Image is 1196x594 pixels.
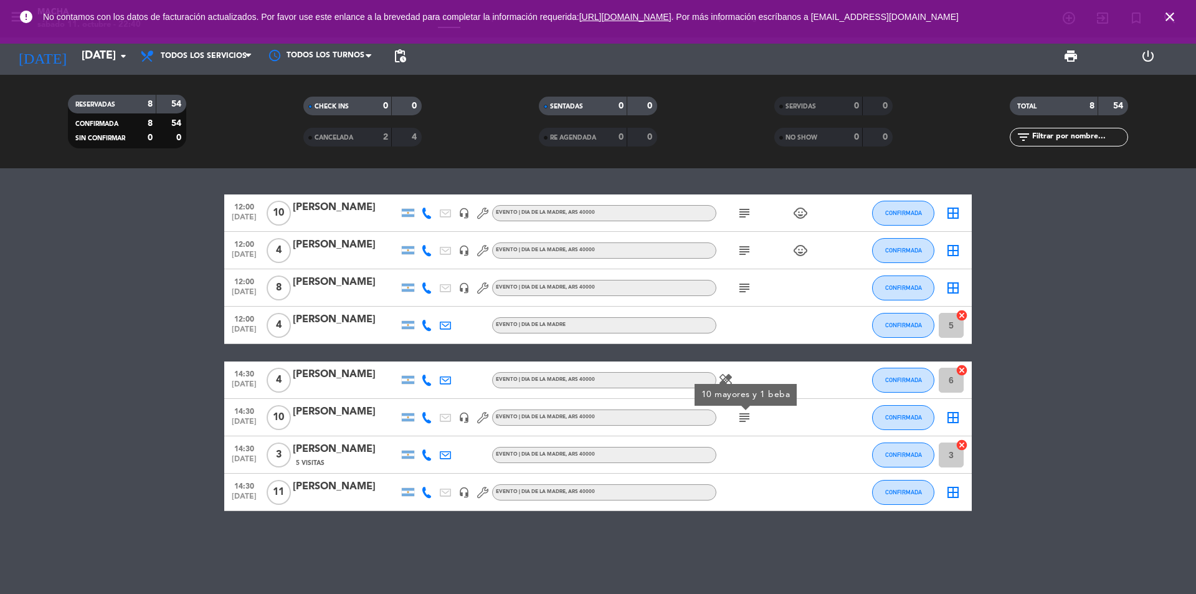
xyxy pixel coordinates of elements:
span: 10 [267,201,291,226]
span: [DATE] [229,288,260,302]
div: [PERSON_NAME] [293,404,399,420]
div: [PERSON_NAME] [293,441,399,457]
i: cancel [956,364,968,376]
strong: 8 [148,100,153,108]
i: headset_mic [458,208,470,219]
i: headset_mic [458,245,470,256]
span: , ARS 40000 [566,285,595,290]
button: CONFIRMADA [872,313,934,338]
i: healing [718,373,733,388]
span: [DATE] [229,325,260,340]
span: SERVIDAS [785,103,816,110]
span: 14:30 [229,478,260,492]
span: CONFIRMADA [885,322,922,328]
span: 12:00 [229,199,260,213]
div: LOG OUT [1109,37,1187,75]
i: border_all [946,485,961,500]
i: border_all [946,410,961,425]
strong: 0 [647,133,655,141]
div: [PERSON_NAME] [293,312,399,328]
strong: 54 [171,100,184,108]
button: CONFIRMADA [872,480,934,505]
i: filter_list [1016,130,1031,145]
span: Todos los servicios [161,52,247,60]
strong: 0 [619,102,624,110]
span: CONFIRMADA [885,451,922,458]
span: 12:00 [229,274,260,288]
i: error [19,9,34,24]
span: 14:30 [229,366,260,380]
span: RESERVADAS [75,102,115,108]
span: Evento | Dia de la madre [496,489,595,494]
div: [PERSON_NAME] [293,237,399,253]
button: CONFIRMADA [872,238,934,263]
i: subject [737,280,752,295]
button: CONFIRMADA [872,275,934,300]
strong: 0 [412,102,419,110]
span: 14:30 [229,441,260,455]
strong: 0 [854,133,859,141]
span: [DATE] [229,418,260,432]
strong: 0 [647,102,655,110]
i: border_all [946,280,961,295]
span: CONFIRMADA [885,489,922,496]
strong: 0 [883,102,890,110]
div: [PERSON_NAME] [293,274,399,290]
i: power_settings_new [1141,49,1156,64]
span: [DATE] [229,380,260,395]
span: 4 [267,313,291,338]
span: 5 Visitas [296,458,325,468]
i: child_care [793,206,808,221]
span: CONFIRMADA [885,284,922,291]
strong: 0 [148,133,153,142]
span: 4 [267,238,291,263]
i: child_care [793,243,808,258]
span: CONFIRMADA [885,414,922,421]
input: Filtrar por nombre... [1031,130,1127,144]
i: headset_mic [458,487,470,498]
i: subject [737,410,752,425]
span: 12:00 [229,311,260,325]
span: CONFIRMADA [75,121,118,127]
span: [DATE] [229,455,260,469]
span: pending_actions [392,49,407,64]
span: CONFIRMADA [885,209,922,216]
span: Evento | Dia de la madre [496,377,595,382]
span: [DATE] [229,251,260,265]
span: , ARS 40000 [566,247,595,252]
strong: 0 [383,102,388,110]
i: [DATE] [9,42,75,70]
span: TOTAL [1017,103,1037,110]
div: 10 mayores y 1 beba [701,388,790,401]
strong: 54 [171,119,184,128]
i: subject [737,206,752,221]
span: 3 [267,443,291,467]
span: CONFIRMADA [885,247,922,254]
span: Evento | Dia de la madre [496,414,595,419]
strong: 0 [176,133,184,142]
span: Evento | Dia de la madre [496,322,566,327]
span: [DATE] [229,213,260,228]
i: subject [737,243,752,258]
span: RE AGENDADA [550,135,596,141]
i: border_all [946,243,961,258]
i: arrow_drop_down [116,49,131,64]
span: , ARS 40000 [566,489,595,494]
div: [PERSON_NAME] [293,199,399,216]
div: [PERSON_NAME] [293,366,399,383]
span: Evento | Dia de la madre [496,247,595,252]
button: CONFIRMADA [872,368,934,393]
i: cancel [956,439,968,451]
strong: 8 [148,119,153,128]
span: , ARS 40000 [566,452,595,457]
button: CONFIRMADA [872,443,934,467]
span: 8 [267,275,291,300]
strong: 0 [883,133,890,141]
i: close [1162,9,1177,24]
span: 12:00 [229,236,260,251]
span: 14:30 [229,403,260,418]
button: CONFIRMADA [872,201,934,226]
span: No contamos con los datos de facturación actualizados. Por favor use este enlance a la brevedad p... [43,12,959,22]
span: SIN CONFIRMAR [75,135,125,141]
span: , ARS 40000 [566,210,595,215]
